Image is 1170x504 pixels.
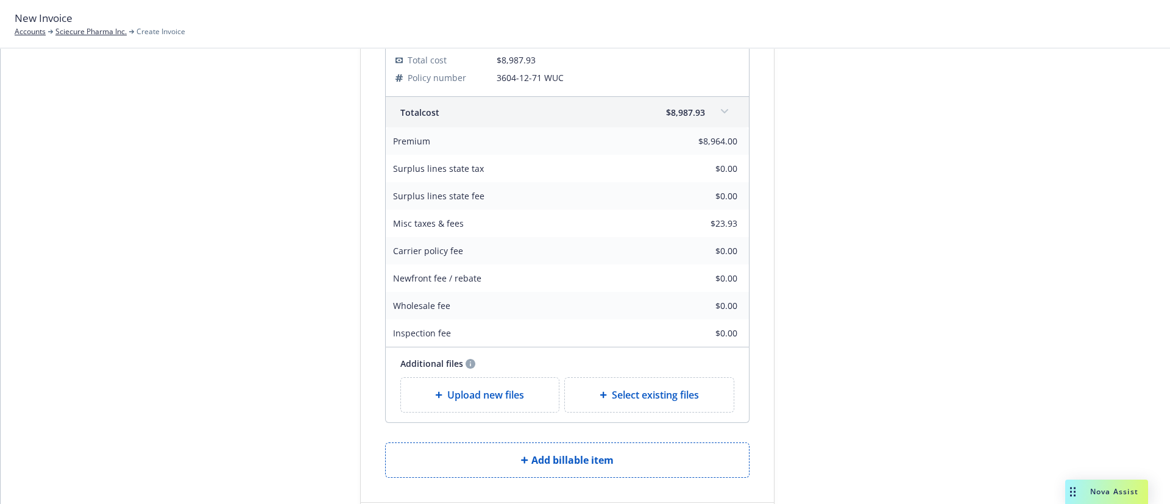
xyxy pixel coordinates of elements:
span: Upload new files [447,388,524,402]
button: Nova Assist [1065,480,1148,504]
span: Surplus lines state tax [393,163,484,174]
span: Nova Assist [1090,486,1138,497]
a: Sciecure Pharma Inc. [55,26,127,37]
span: Add billable item [531,453,614,467]
span: Policy number [408,71,466,84]
span: $8,987.93 [666,106,705,119]
span: Inspection fee [393,327,451,339]
span: Carrier policy fee [393,245,463,257]
span: Total cost [400,106,439,119]
span: 3604-12-71 WUC [497,71,739,84]
span: Create Invoice [136,26,185,37]
span: Select existing files [612,388,699,402]
span: Misc taxes & fees [393,218,464,229]
span: Newfront fee / rebate [393,272,481,284]
span: New Invoice [15,10,73,26]
div: Totalcost$8,987.93 [386,97,749,127]
input: 0.00 [665,242,745,260]
span: Total cost [408,54,447,66]
input: 0.00 [665,132,745,151]
input: 0.00 [665,160,745,178]
span: Surplus lines state fee [393,190,484,202]
div: Select existing files [564,377,734,413]
span: Premium [393,135,430,147]
div: Upload new files [400,377,560,413]
input: 0.00 [665,324,745,343]
span: Additional files [400,357,463,370]
input: 0.00 [665,215,745,233]
span: Wholesale fee [393,300,450,311]
input: 0.00 [665,297,745,315]
a: Accounts [15,26,46,37]
button: Add billable item [385,442,750,478]
input: 0.00 [665,187,745,205]
span: $8,987.93 [497,54,536,66]
input: 0.00 [665,269,745,288]
div: Drag to move [1065,480,1080,504]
